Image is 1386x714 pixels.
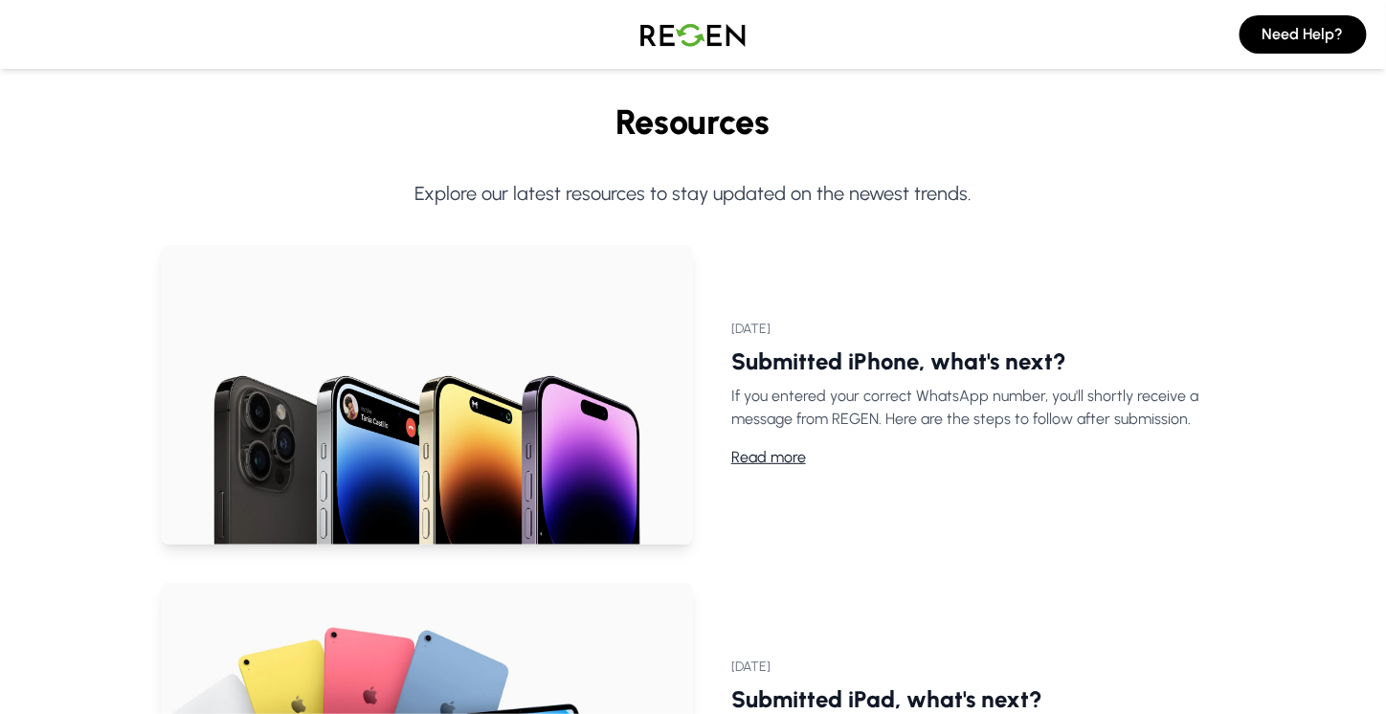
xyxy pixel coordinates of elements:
a: Submitted iPhone, what's next? [731,347,1066,375]
p: [DATE] [731,320,1225,339]
a: Read more [731,446,806,469]
button: Need Help? [1240,15,1367,54]
h1: Resources [161,103,1225,142]
p: [DATE] [731,658,1225,677]
p: If you entered your correct WhatsApp number, you'll shortly receive a message from REGEN. Here ar... [731,385,1225,431]
a: Submitted iPad, what's next? [731,685,1042,713]
img: Submitted iPhone, what's next? [161,245,693,545]
p: Explore our latest resources to stay updated on the newest trends. [161,180,1225,207]
img: Logo [626,8,760,61]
